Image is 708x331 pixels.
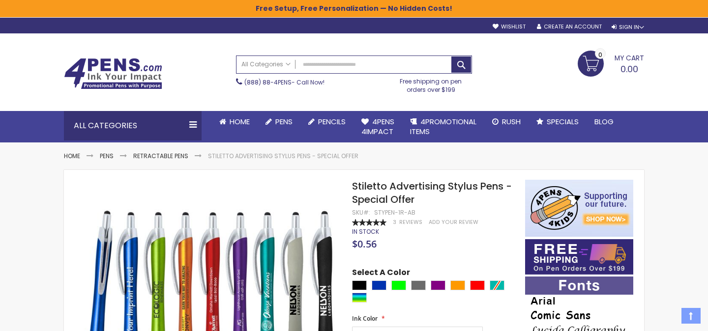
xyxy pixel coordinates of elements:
[399,219,422,226] span: Reviews
[352,179,512,206] span: Stiletto Advertising Stylus Pens - Special Offer
[230,116,250,127] span: Home
[352,314,378,323] span: Ink Color
[236,56,295,72] a: All Categories
[598,50,602,59] span: 0
[300,111,354,133] a: Pencils
[244,78,324,86] span: - Call Now!
[352,267,410,280] span: Select A Color
[64,152,80,160] a: Home
[594,116,614,127] span: Blog
[372,280,386,290] div: Blue
[133,152,188,160] a: Retractable Pens
[402,111,484,143] a: 4PROMOTIONALITEMS
[318,116,346,127] span: Pencils
[352,293,367,303] div: Assorted
[450,280,465,290] div: Orange
[374,209,415,217] div: STYPEN-1R-AB
[352,237,377,250] span: $0.56
[525,239,633,275] img: Free shipping on orders over $199
[627,304,708,331] iframe: Google Customer Reviews
[211,111,258,133] a: Home
[502,116,521,127] span: Rush
[411,280,426,290] div: Grey
[547,116,579,127] span: Specials
[352,228,379,236] div: Availability
[429,219,478,226] a: Add Your Review
[537,23,602,30] a: Create an Account
[410,116,476,137] span: 4PROMOTIONAL ITEMS
[391,280,406,290] div: Lime Green
[493,23,526,30] a: Wishlist
[578,51,644,75] a: 0.00 0
[100,152,114,160] a: Pens
[529,111,587,133] a: Specials
[208,152,358,160] li: Stiletto Advertising Stylus Pens - Special Offer
[244,78,292,86] a: (888) 88-4PENS
[352,208,370,217] strong: SKU
[525,180,633,237] img: 4pens 4 kids
[393,219,424,226] a: 3 Reviews
[484,111,529,133] a: Rush
[352,280,367,290] div: Black
[431,280,445,290] div: Purple
[470,280,485,290] div: Red
[352,219,386,226] div: 100%
[352,227,379,236] span: In stock
[361,116,394,137] span: 4Pens 4impact
[612,24,644,31] div: Sign In
[393,219,396,226] span: 3
[587,111,621,133] a: Blog
[275,116,293,127] span: Pens
[64,58,162,89] img: 4Pens Custom Pens and Promotional Products
[241,60,291,68] span: All Categories
[620,63,638,75] span: 0.00
[258,111,300,133] a: Pens
[64,111,202,140] div: All Categories
[354,111,402,143] a: 4Pens4impact
[390,74,472,93] div: Free shipping on pen orders over $199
